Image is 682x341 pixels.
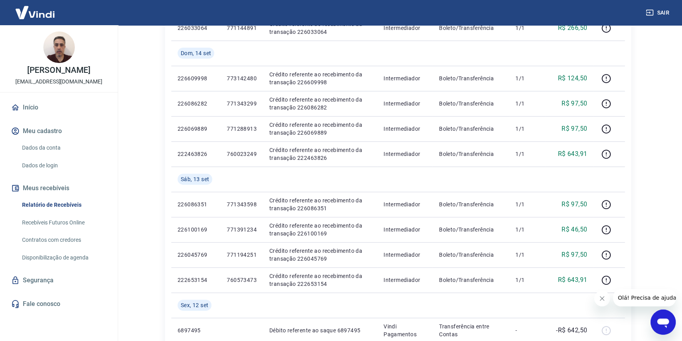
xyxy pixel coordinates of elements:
img: 086b94dc-854d-4ca8-b167-b06c909ffac4.jpeg [43,32,75,63]
p: 226033064 [178,24,214,32]
p: Intermediador [384,150,426,158]
p: Crédito referente ao recebimento da transação 226100169 [269,222,371,237]
p: 771343299 [227,100,257,107]
span: Sáb, 13 set [181,175,209,183]
p: Boleto/Transferência [439,24,503,32]
span: Olá! Precisa de ajuda? [5,6,66,12]
p: Intermediador [384,24,426,32]
p: 226086351 [178,200,214,208]
p: 226045769 [178,251,214,259]
p: 771288913 [227,125,257,133]
p: R$ 97,50 [562,124,587,133]
a: Início [9,99,108,116]
p: 1/1 [515,276,539,284]
p: 1/1 [515,125,539,133]
p: 226100169 [178,226,214,234]
p: 6897495 [178,326,214,334]
p: [PERSON_NAME] [27,66,90,74]
p: Intermediador [384,276,426,284]
p: 771391234 [227,226,257,234]
p: Intermediador [384,200,426,208]
p: R$ 643,91 [558,275,587,285]
p: Boleto/Transferência [439,251,503,259]
a: Fale conosco [9,295,108,313]
p: 1/1 [515,150,539,158]
iframe: Button to launch messaging window [650,309,676,335]
p: Crédito referente ao recebimento da transação 226086351 [269,196,371,212]
p: R$ 643,91 [558,149,587,159]
p: Vindi Pagamentos [384,322,426,338]
p: 771343598 [227,200,257,208]
p: Boleto/Transferência [439,125,503,133]
p: 1/1 [515,100,539,107]
button: Meu cadastro [9,122,108,140]
p: 222463826 [178,150,214,158]
iframe: Close message [594,291,610,306]
button: Meus recebíveis [9,180,108,197]
p: Transferência entre Contas [439,322,503,338]
p: 760573473 [227,276,257,284]
iframe: Message from company [613,289,676,306]
p: Intermediador [384,226,426,234]
p: R$ 97,50 [562,250,587,259]
p: 773142480 [227,74,257,82]
p: R$ 97,50 [562,200,587,209]
p: Crédito referente ao recebimento da transação 226069889 [269,121,371,137]
p: Crédito referente ao recebimento da transação 222653154 [269,272,371,288]
p: Crédito referente ao recebimento da transação 226086282 [269,96,371,111]
a: Dados da conta [19,140,108,156]
p: -R$ 642,50 [556,326,587,335]
p: 222653154 [178,276,214,284]
span: Sex, 12 set [181,301,208,309]
p: R$ 266,50 [558,23,587,33]
span: Dom, 14 set [181,49,211,57]
p: Boleto/Transferência [439,100,503,107]
a: Contratos com credores [19,232,108,248]
a: Relatório de Recebíveis [19,197,108,213]
p: 226086282 [178,100,214,107]
p: Boleto/Transferência [439,150,503,158]
p: 1/1 [515,226,539,234]
p: Intermediador [384,74,426,82]
p: 1/1 [515,251,539,259]
p: Boleto/Transferência [439,200,503,208]
p: Crédito referente ao recebimento da transação 226609998 [269,70,371,86]
p: 1/1 [515,74,539,82]
a: Disponibilização de agenda [19,250,108,266]
a: Recebíveis Futuros Online [19,215,108,231]
p: 1/1 [515,200,539,208]
p: R$ 46,50 [562,225,587,234]
p: 226069889 [178,125,214,133]
p: Boleto/Transferência [439,276,503,284]
p: - [515,326,539,334]
p: 771194251 [227,251,257,259]
p: Intermediador [384,100,426,107]
p: Crédito referente ao recebimento da transação 222463826 [269,146,371,162]
img: Vindi [9,0,61,24]
p: Crédito referente ao recebimento da transação 226045769 [269,247,371,263]
a: Segurança [9,272,108,289]
p: Crédito referente ao recebimento da transação 226033064 [269,20,371,36]
a: Dados de login [19,158,108,174]
p: Boleto/Transferência [439,226,503,234]
p: 771144891 [227,24,257,32]
button: Sair [644,6,673,20]
p: R$ 97,50 [562,99,587,108]
p: 226609998 [178,74,214,82]
p: Intermediador [384,251,426,259]
p: 1/1 [515,24,539,32]
p: R$ 124,50 [558,74,587,83]
p: 760023249 [227,150,257,158]
p: [EMAIL_ADDRESS][DOMAIN_NAME] [15,78,102,86]
p: Intermediador [384,125,426,133]
p: Débito referente ao saque 6897495 [269,326,371,334]
p: Boleto/Transferência [439,74,503,82]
